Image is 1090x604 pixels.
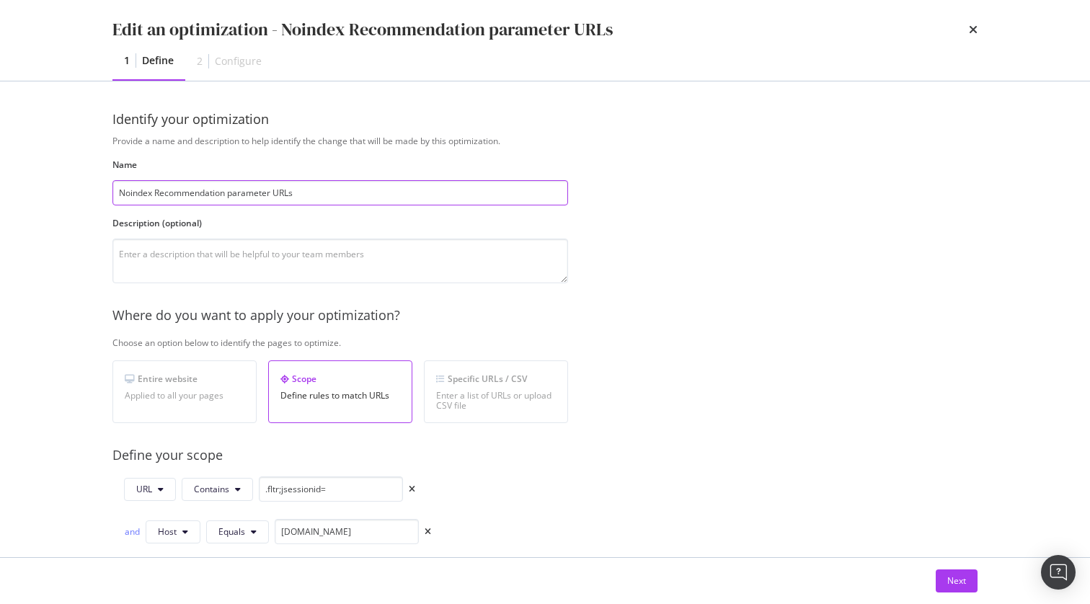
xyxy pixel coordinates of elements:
[436,373,556,385] div: Specific URLs / CSV
[112,110,978,129] div: Identify your optimization
[158,525,177,538] span: Host
[197,54,203,68] div: 2
[215,54,262,68] div: Configure
[124,478,176,501] button: URL
[425,528,431,536] div: times
[112,337,1049,349] div: Choose an option below to identify the pages to optimize.
[969,17,978,42] div: times
[112,446,1049,465] div: Define your scope
[112,17,613,42] div: Edit an optimization - Noindex Recommendation parameter URLs
[112,135,1049,147] div: Provide a name and description to help identify the change that will be made by this optimization.
[936,569,978,592] button: Next
[206,520,269,543] button: Equals
[112,217,568,229] label: Description (optional)
[1041,555,1076,590] div: Open Intercom Messenger
[112,159,568,171] label: Name
[280,373,400,385] div: Scope
[182,478,253,501] button: Contains
[194,483,229,495] span: Contains
[112,306,1049,325] div: Where do you want to apply your optimization?
[142,53,174,68] div: Define
[125,373,244,385] div: Entire website
[280,391,400,401] div: Define rules to match URLs
[125,391,244,401] div: Applied to all your pages
[947,574,966,587] div: Next
[436,391,556,411] div: Enter a list of URLs or upload CSV file
[124,53,130,68] div: 1
[409,485,415,494] div: times
[124,525,140,538] div: and
[218,525,245,538] span: Equals
[136,483,152,495] span: URL
[146,520,200,543] button: Host
[112,180,568,205] input: Enter an optimization name to easily find it back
